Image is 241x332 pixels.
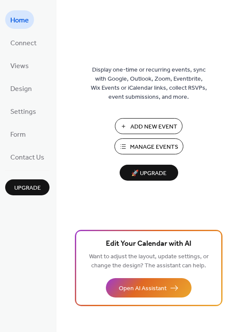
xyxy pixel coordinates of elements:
[10,82,32,96] span: Design
[5,147,49,166] a: Contact Us
[89,251,209,272] span: Want to adjust the layout, update settings, or change the design? The assistant can help.
[120,165,178,181] button: 🚀 Upgrade
[119,284,167,293] span: Open AI Assistant
[10,14,29,27] span: Home
[115,118,182,134] button: Add New Event
[10,37,37,50] span: Connect
[10,151,44,164] span: Contact Us
[10,128,26,141] span: Form
[130,143,178,152] span: Manage Events
[91,66,207,102] span: Display one-time or recurring events, sync with Google, Outlook, Zoom, Eventbrite, Wix Events or ...
[5,125,31,143] a: Form
[125,168,173,179] span: 🚀 Upgrade
[106,278,192,298] button: Open AI Assistant
[5,10,34,29] a: Home
[10,105,36,119] span: Settings
[106,238,192,250] span: Edit Your Calendar with AI
[5,56,34,75] a: Views
[5,33,42,52] a: Connect
[10,60,29,73] span: Views
[114,138,183,154] button: Manage Events
[14,184,41,193] span: Upgrade
[5,79,37,97] a: Design
[130,122,177,132] span: Add New Event
[5,179,49,195] button: Upgrade
[5,102,41,120] a: Settings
